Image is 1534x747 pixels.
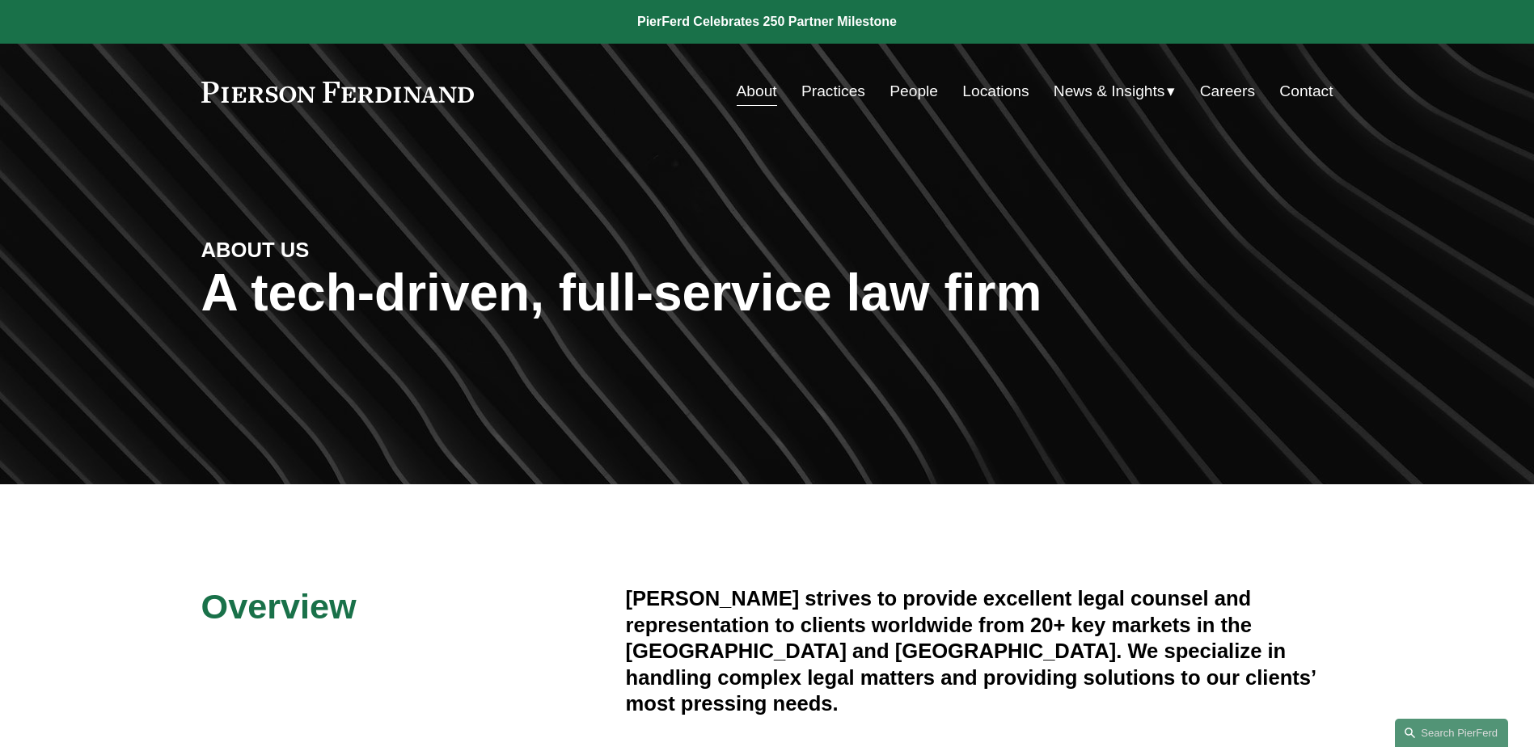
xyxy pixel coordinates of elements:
a: About [737,76,777,107]
a: Contact [1279,76,1333,107]
span: News & Insights [1054,78,1165,106]
h4: [PERSON_NAME] strives to provide excellent legal counsel and representation to clients worldwide ... [626,585,1333,716]
a: Careers [1200,76,1255,107]
span: Overview [201,587,357,626]
h1: A tech-driven, full-service law firm [201,264,1333,323]
a: Locations [962,76,1029,107]
a: Practices [801,76,865,107]
a: Search this site [1395,719,1508,747]
a: People [890,76,938,107]
strong: ABOUT US [201,238,310,261]
a: folder dropdown [1054,76,1176,107]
